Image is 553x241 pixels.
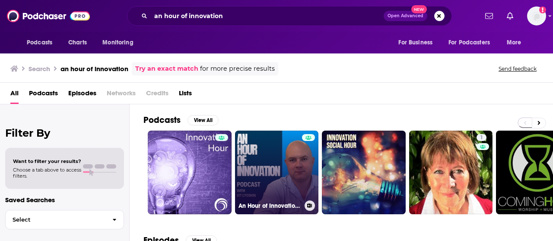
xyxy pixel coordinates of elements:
button: View All [188,115,219,125]
a: An Hour of Innovation with [PERSON_NAME] [235,131,319,214]
h3: Search [29,65,50,73]
span: Podcasts [27,37,52,49]
span: Choose a tab above to access filters. [13,167,81,179]
div: Search podcasts, credits, & more... [127,6,452,26]
span: Monitoring [102,37,133,49]
a: Charts [63,34,92,51]
h3: An Hour of Innovation with [PERSON_NAME] [238,202,301,210]
span: Logged in as HBurn [527,6,546,25]
span: 1 [480,134,483,142]
span: Networks [107,86,136,104]
button: Send feedback [496,65,539,72]
button: open menu [392,34,443,51]
a: Show notifications dropdown [503,9,517,23]
span: Credits [146,86,168,104]
a: PodcastsView All [143,115,219,125]
button: Show profile menu [527,6,546,25]
a: All [10,86,19,104]
button: Open AdvancedNew [384,11,427,21]
span: Want to filter your results? [13,158,81,164]
input: Search podcasts, credits, & more... [151,9,384,23]
svg: Add a profile image [539,6,546,13]
a: Lists [179,86,192,104]
h2: Podcasts [143,115,181,125]
span: for more precise results [200,64,275,74]
button: open menu [96,34,144,51]
button: Select [5,210,124,229]
a: Show notifications dropdown [482,9,496,23]
h3: an hour of innovation [60,65,128,73]
img: Podchaser - Follow, Share and Rate Podcasts [7,8,90,24]
a: Episodes [68,86,96,104]
button: open menu [501,34,532,51]
button: open menu [443,34,502,51]
span: Charts [68,37,87,49]
button: open menu [21,34,64,51]
span: For Business [398,37,432,49]
span: Open Advanced [388,14,423,18]
a: 1 [409,131,493,214]
span: More [507,37,521,49]
span: Select [6,217,105,222]
span: For Podcasters [448,37,490,49]
span: New [411,5,427,13]
a: 1 [477,134,486,141]
p: Saved Searches [5,196,124,204]
h2: Filter By [5,127,124,139]
a: Podcasts [29,86,58,104]
img: User Profile [527,6,546,25]
a: Try an exact match [135,64,198,74]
